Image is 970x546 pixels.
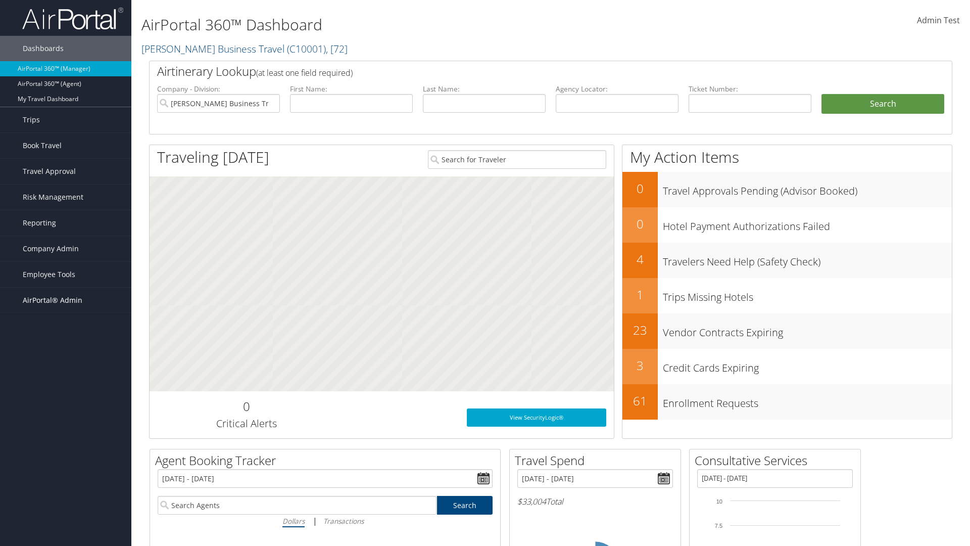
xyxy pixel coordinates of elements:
span: Employee Tools [23,262,75,287]
input: Search Agents [158,496,437,515]
h3: Travelers Need Help (Safety Check) [663,250,952,269]
a: 3Credit Cards Expiring [622,349,952,384]
h2: 4 [622,251,658,268]
a: 0Hotel Payment Authorizations Failed [622,207,952,243]
h2: Travel Spend [515,452,681,469]
i: Transactions [323,516,364,526]
a: 4Travelers Need Help (Safety Check) [622,243,952,278]
label: Last Name: [423,84,546,94]
span: Company Admin [23,236,79,261]
a: Search [437,496,493,515]
h2: Airtinerary Lookup [157,63,878,80]
i: Dollars [282,516,305,526]
span: (at least one field required) [256,67,353,78]
span: , [ 72 ] [326,42,348,56]
span: Travel Approval [23,159,76,184]
a: View SecurityLogic® [467,408,606,427]
h3: Trips Missing Hotels [663,285,952,304]
h3: Hotel Payment Authorizations Failed [663,214,952,234]
button: Search [821,94,944,114]
h3: Critical Alerts [157,417,335,431]
a: Admin Test [917,5,960,36]
h2: Consultative Services [695,452,860,469]
h2: 3 [622,357,658,374]
tspan: 10 [716,498,722,505]
h2: 0 [622,215,658,233]
span: $33,004 [517,496,546,507]
a: 61Enrollment Requests [622,384,952,420]
input: Search for Traveler [428,150,606,169]
div: | [158,515,493,527]
span: Trips [23,107,40,132]
tspan: 7.5 [715,523,722,529]
h6: Total [517,496,673,507]
span: ( C10001 ) [287,42,326,56]
label: First Name: [290,84,413,94]
span: Reporting [23,210,56,236]
span: Risk Management [23,185,83,210]
span: Dashboards [23,36,64,61]
h2: 23 [622,322,658,339]
a: [PERSON_NAME] Business Travel [141,42,348,56]
a: 23Vendor Contracts Expiring [622,313,952,349]
img: airportal-logo.png [22,7,123,30]
h3: Enrollment Requests [663,391,952,411]
h1: Traveling [DATE] [157,147,269,168]
label: Ticket Number: [689,84,811,94]
h2: 0 [622,180,658,197]
h2: 61 [622,392,658,409]
a: 0Travel Approvals Pending (Advisor Booked) [622,172,952,207]
h3: Credit Cards Expiring [663,356,952,375]
h3: Vendor Contracts Expiring [663,321,952,340]
h1: My Action Items [622,147,952,168]
a: 1Trips Missing Hotels [622,278,952,313]
h2: 1 [622,286,658,303]
h1: AirPortal 360™ Dashboard [141,14,687,35]
label: Company - Division: [157,84,280,94]
h3: Travel Approvals Pending (Advisor Booked) [663,179,952,198]
h2: 0 [157,398,335,415]
h2: Agent Booking Tracker [155,452,500,469]
span: AirPortal® Admin [23,288,82,313]
label: Agency Locator: [556,84,678,94]
span: Book Travel [23,133,62,158]
span: Admin Test [917,15,960,26]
